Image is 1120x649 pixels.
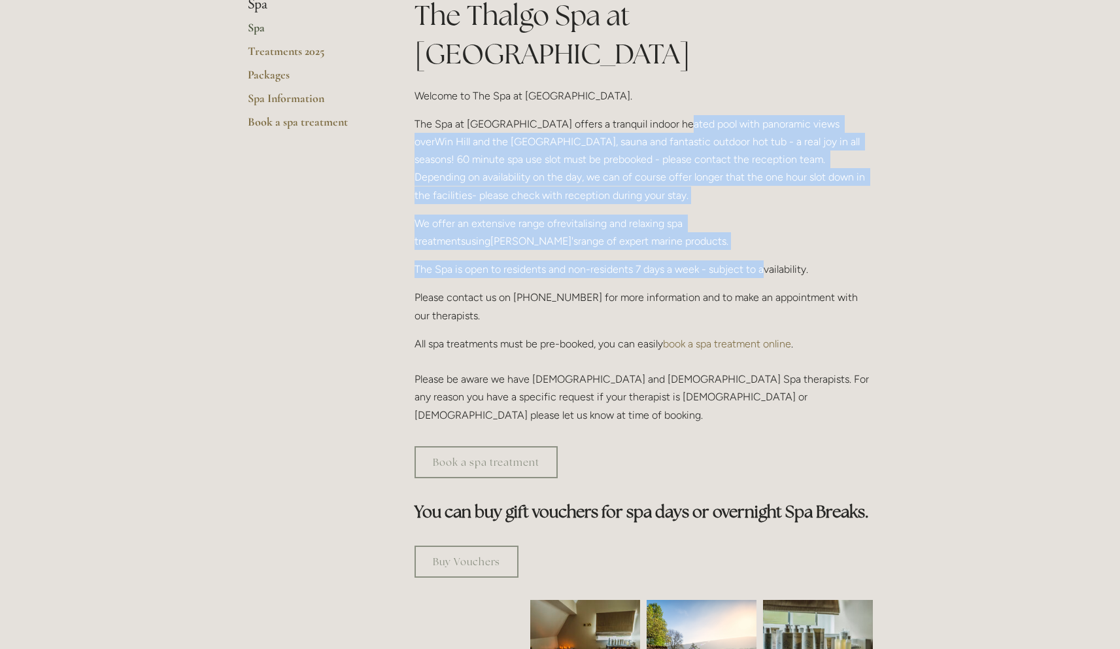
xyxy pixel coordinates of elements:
[248,114,373,138] a: Book a spa treatment
[415,215,873,250] p: We offer an extensive range of using range of expert marine products.
[248,20,373,44] a: Spa
[248,44,373,67] a: Treatments 2025
[415,87,873,105] p: Welcome to The Spa at [GEOGRAPHIC_DATA].
[415,289,873,324] p: Please contact us on [PHONE_NUMBER] for more information and to make an appointment with our ther...
[663,338,791,350] a: book a spa treatment online
[415,335,873,424] p: All spa treatments must be pre-booked, you can easily . Please be aware we have [DEMOGRAPHIC_DATA...
[415,115,873,204] p: The Spa at [GEOGRAPHIC_DATA] offers a tranquil indoor heated pool with panoramic views over , sau...
[490,235,578,247] a: [PERSON_NAME]'s
[435,135,616,148] a: Win Hill and the [GEOGRAPHIC_DATA]
[415,546,518,578] a: Buy Vouchers
[248,91,373,114] a: Spa Information
[415,260,873,278] p: The Spa is open to residents and non-residents 7 days a week - subject to availability.
[415,501,869,522] strong: You can buy gift vouchers for spa days or overnight Spa Breaks.
[415,446,558,478] a: Book a spa treatment
[248,67,373,91] a: Packages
